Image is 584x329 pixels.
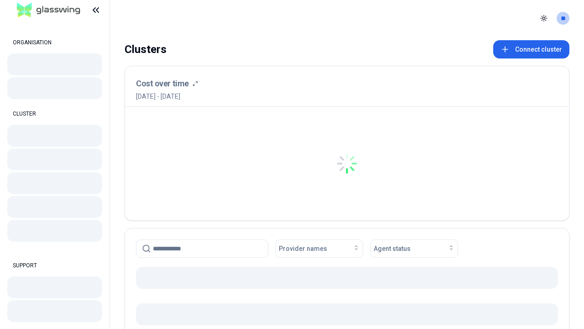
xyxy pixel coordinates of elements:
button: Connect cluster [493,40,569,58]
span: Provider names [279,244,327,253]
h3: Cost over time [136,77,189,90]
div: CLUSTER [7,105,102,123]
div: ORGANISATION [7,33,102,52]
div: SUPPORT [7,256,102,275]
div: Clusters [125,40,167,58]
button: Agent status [370,239,458,258]
button: Provider names [276,239,363,258]
span: [DATE] - [DATE] [136,92,198,101]
span: Agent status [374,244,411,253]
